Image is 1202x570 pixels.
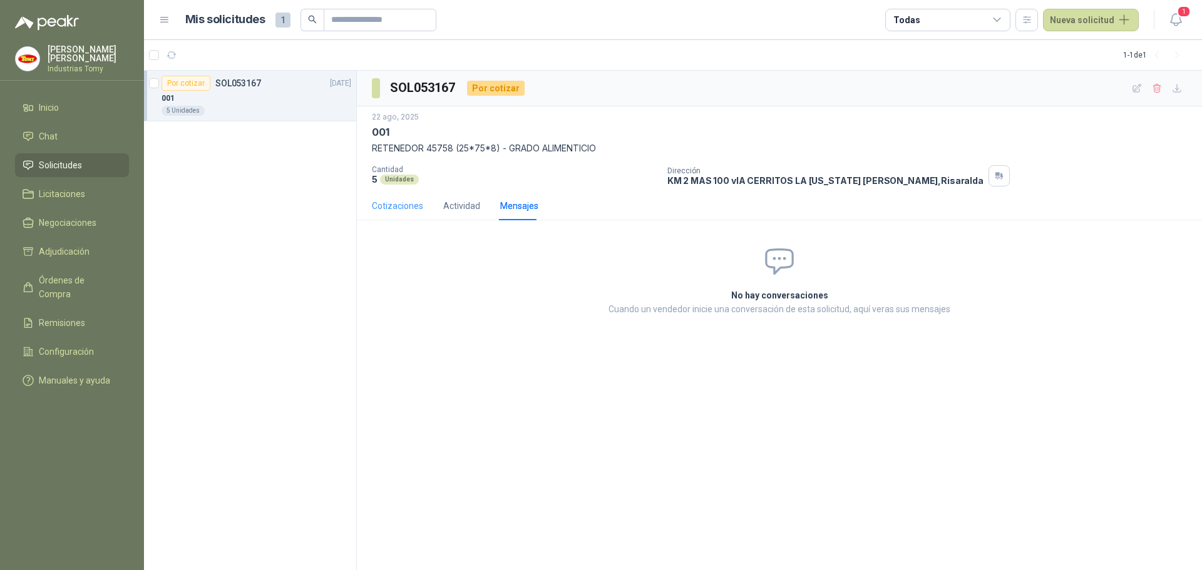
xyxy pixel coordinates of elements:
div: Cotizaciones [372,199,423,213]
a: Órdenes de Compra [15,268,129,306]
a: Licitaciones [15,182,129,206]
p: [PERSON_NAME] [PERSON_NAME] [48,45,129,63]
span: Inicio [39,101,59,115]
span: Manuales y ayuda [39,374,110,387]
div: Por cotizar [162,76,210,91]
span: Órdenes de Compra [39,273,117,301]
span: 1 [1177,6,1191,18]
p: KM 2 MAS 100 vIA CERRITOS LA [US_STATE] [PERSON_NAME] , Risaralda [667,175,984,186]
span: search [308,15,317,24]
div: Todas [893,13,920,27]
p: Cuando un vendedor inicie una conversación de esta solicitud, aquí veras sus mensajes [561,302,998,316]
a: Inicio [15,96,129,120]
img: Logo peakr [15,15,79,30]
span: Remisiones [39,316,85,330]
div: Mensajes [500,199,538,213]
a: Por cotizarSOL053167[DATE] 0015 Unidades [144,71,356,121]
button: Nueva solicitud [1043,9,1139,31]
a: Manuales y ayuda [15,369,129,392]
span: Chat [39,130,58,143]
p: SOL053167 [215,79,261,88]
p: Industrias Tomy [48,65,129,73]
p: 001 [372,126,389,139]
div: Unidades [380,175,419,185]
a: Solicitudes [15,153,129,177]
a: Chat [15,125,129,148]
a: Configuración [15,340,129,364]
p: 5 [372,174,378,185]
span: Negociaciones [39,216,96,230]
span: Configuración [39,345,94,359]
a: Remisiones [15,311,129,335]
button: 1 [1164,9,1187,31]
h1: Mis solicitudes [185,11,265,29]
p: Cantidad [372,165,657,174]
h3: SOL053167 [390,78,457,98]
p: 001 [162,93,175,104]
a: Negociaciones [15,211,129,235]
a: Adjudicación [15,240,129,263]
p: 22 ago, 2025 [372,111,419,123]
span: Adjudicación [39,245,90,258]
h2: No hay conversaciones [561,288,998,302]
p: RETENEDOR 45758 (25*75*8) - GRADO ALIMENTICIO [372,141,1187,155]
span: Licitaciones [39,187,85,201]
div: 5 Unidades [162,106,205,116]
p: [DATE] [330,78,351,89]
div: Actividad [443,199,480,213]
span: Solicitudes [39,158,82,172]
div: 1 - 1 de 1 [1123,45,1187,65]
p: Dirección [667,166,984,175]
span: 1 [275,13,290,28]
div: Por cotizar [467,81,525,96]
img: Company Logo [16,47,39,71]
